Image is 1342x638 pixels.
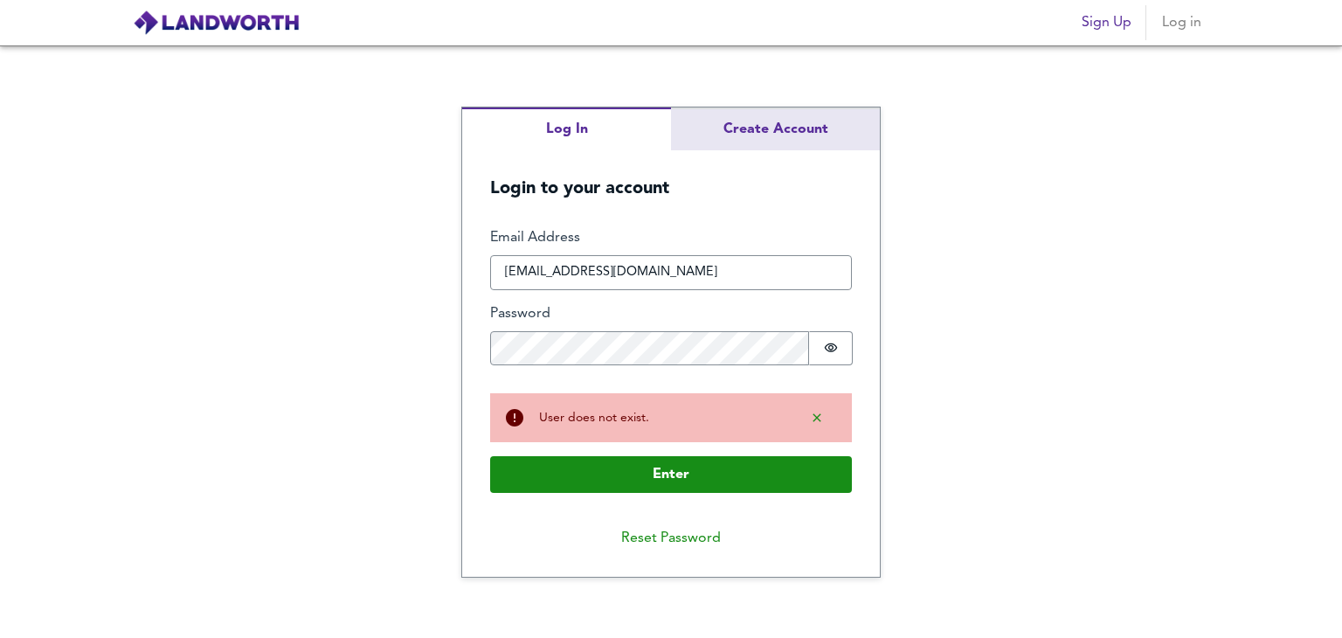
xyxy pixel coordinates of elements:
button: Log In [462,107,671,150]
h5: Login to your account [462,150,880,200]
button: Dismiss alert [796,404,838,432]
span: Sign Up [1082,10,1131,35]
button: Enter [490,456,852,493]
button: Show password [809,331,853,365]
input: e.g. joe@bloggs.com [490,255,852,290]
button: Sign Up [1075,5,1138,40]
button: Reset Password [607,521,735,556]
button: Log in [1153,5,1209,40]
div: User does not exist. [539,409,782,426]
button: Create Account [671,107,880,150]
label: Email Address [490,228,852,248]
label: Password [490,304,852,324]
span: Log in [1160,10,1202,35]
img: logo [133,10,300,36]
